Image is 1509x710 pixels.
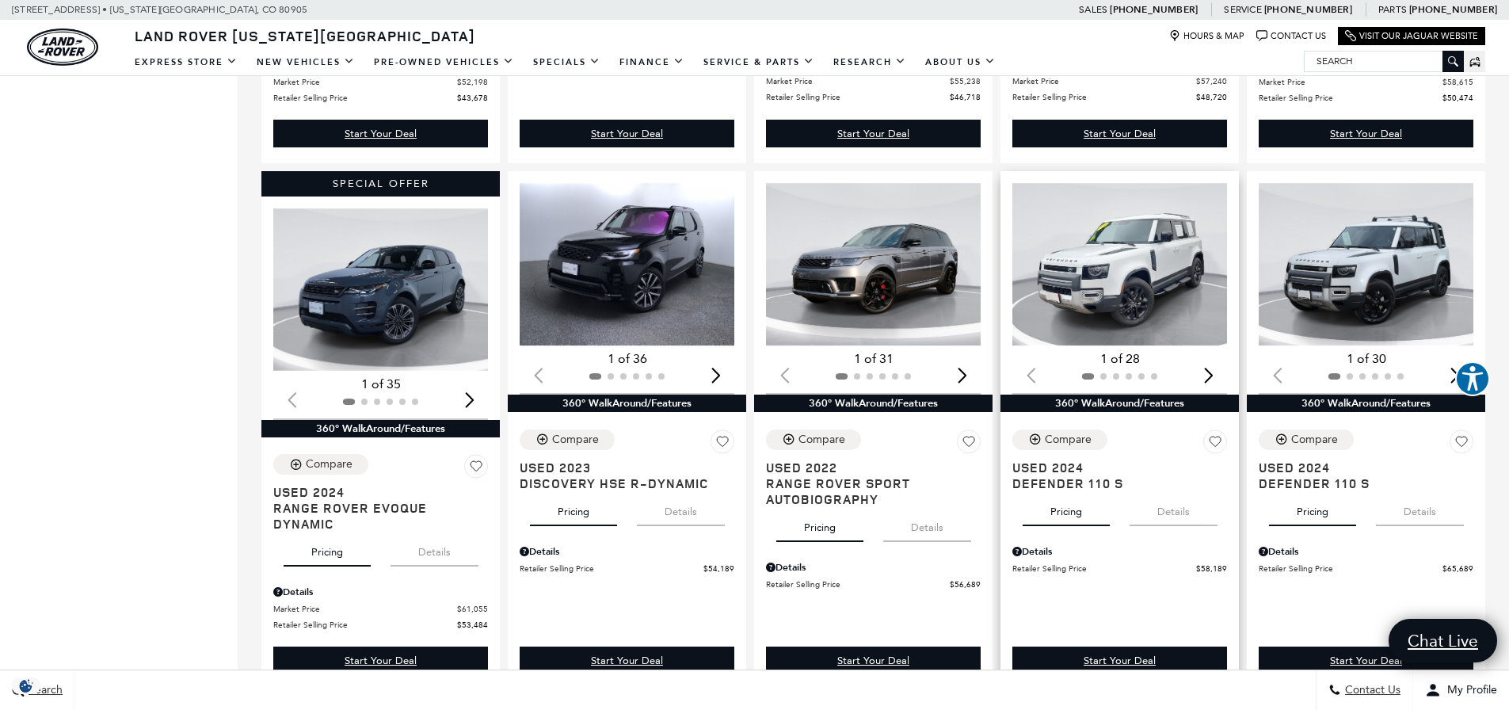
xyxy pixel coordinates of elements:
[1259,460,1473,491] a: Used 2024Defender 110 S
[457,619,488,631] span: $53,484
[1012,91,1227,103] a: Retailer Selling Price $48,720
[1345,30,1478,42] a: Visit Our Jaguar Website
[273,76,488,88] a: Market Price $52,198
[766,578,981,590] a: Retailer Selling Price $56,689
[766,578,950,590] span: Retailer Selling Price
[464,454,488,484] button: Save Vehicle
[1259,647,1473,674] a: Start Your Deal
[766,183,983,346] div: 1 / 2
[1442,76,1473,88] span: $58,615
[1259,460,1461,475] span: Used 2024
[766,120,981,147] a: Start Your Deal
[766,91,981,103] a: Retailer Selling Price $46,718
[273,647,488,674] a: Start Your Deal
[273,619,488,631] a: Retailer Selling Price $53,484
[530,491,617,526] button: pricing tab
[1196,563,1227,574] span: $58,189
[766,429,861,450] button: Compare Vehicle
[273,619,457,631] span: Retailer Selling Price
[524,48,610,76] a: Specials
[1169,30,1244,42] a: Hours & Map
[261,420,500,437] div: 360° WalkAround/Features
[1012,120,1227,147] div: undefined - Discovery Sport S
[1012,183,1229,346] img: 2024 Land Rover Defender 110 S 1
[766,647,981,674] a: Start Your Deal
[520,460,734,491] a: Used 2023Discovery HSE R-Dynamic
[766,647,981,674] div: undefined - Range Rover Sport Autobiography
[1259,120,1473,147] div: undefined - Range Rover Evoque S
[754,395,993,412] div: 360° WalkAround/Features
[1259,429,1354,450] button: Compare Vehicle
[552,433,599,447] div: Compare
[273,120,488,147] a: Start Your Deal
[1256,30,1326,42] a: Contact Us
[273,603,457,615] span: Market Price
[125,26,485,45] a: Land Rover [US_STATE][GEOGRAPHIC_DATA]
[457,603,488,615] span: $61,055
[1247,395,1485,412] div: 360° WalkAround/Features
[1259,183,1476,346] img: 2024 Land Rover Defender 110 S 1
[766,460,969,475] span: Used 2022
[1259,76,1473,88] a: Market Price $58,615
[520,647,734,674] div: undefined - Discovery HSE R-Dynamic
[824,48,916,76] a: Research
[1012,647,1227,674] a: Start Your Deal
[8,678,44,694] img: Opt-Out Icon
[1441,684,1497,697] span: My Profile
[1012,563,1227,574] a: Retailer Selling Price $58,189
[1130,491,1217,526] button: details tab
[125,48,1005,76] nav: Main Navigation
[1079,4,1107,15] span: Sales
[273,500,476,532] span: Range Rover Evoque Dynamic
[1012,75,1196,87] span: Market Price
[1203,429,1227,460] button: Save Vehicle
[12,4,307,15] a: [STREET_ADDRESS] • [US_STATE][GEOGRAPHIC_DATA], CO 80905
[1012,475,1215,491] span: Defender 110 S
[1012,183,1229,346] div: 1 / 2
[1259,76,1442,88] span: Market Price
[1000,395,1239,412] div: 360° WalkAround/Features
[457,76,488,88] span: $52,198
[520,350,734,368] div: 1 of 36
[1341,684,1400,697] span: Contact Us
[273,92,488,104] a: Retailer Selling Price $43,678
[1305,52,1463,71] input: Search
[610,48,694,76] a: Finance
[1400,630,1486,651] span: Chat Live
[1196,75,1227,87] span: $57,240
[273,484,476,500] span: Used 2024
[273,376,488,393] div: 1 of 35
[520,183,737,346] img: 2023 Land Rover Discovery HSE R-Dynamic 1
[306,457,352,471] div: Compare
[364,48,524,76] a: Pre-Owned Vehicles
[1045,433,1092,447] div: Compare
[1012,91,1196,103] span: Retailer Selling Price
[766,560,981,574] div: Pricing Details - Range Rover Sport Autobiography
[520,563,703,574] span: Retailer Selling Price
[520,429,615,450] button: Compare Vehicle
[1259,183,1476,346] div: 1 / 2
[273,120,488,147] div: undefined - Discovery Sport S
[1389,619,1497,662] a: Chat Live
[1442,92,1473,104] span: $50,474
[284,532,371,567] button: pricing tab
[798,433,845,447] div: Compare
[273,76,457,88] span: Market Price
[1110,3,1198,16] a: [PHONE_NUMBER]
[950,75,981,87] span: $55,238
[520,544,734,559] div: Pricing Details - Discovery HSE R-Dynamic
[520,120,734,147] div: undefined - Discovery HSE R-Dynamic
[273,454,368,475] button: Compare Vehicle
[703,563,734,574] span: $54,189
[916,48,1005,76] a: About Us
[1012,647,1227,674] div: undefined - Defender 110 S
[520,120,734,147] a: Start Your Deal
[273,585,488,599] div: Pricing Details - Range Rover Evoque Dynamic
[1012,460,1215,475] span: Used 2024
[1012,350,1227,368] div: 1 of 28
[766,350,981,368] div: 1 of 31
[8,678,44,694] section: Click to Open Cookie Consent Modal
[1259,92,1473,104] a: Retailer Selling Price $50,474
[766,120,981,147] div: undefined - Discovery Sport S
[1012,544,1227,559] div: Pricing Details - Defender 110 S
